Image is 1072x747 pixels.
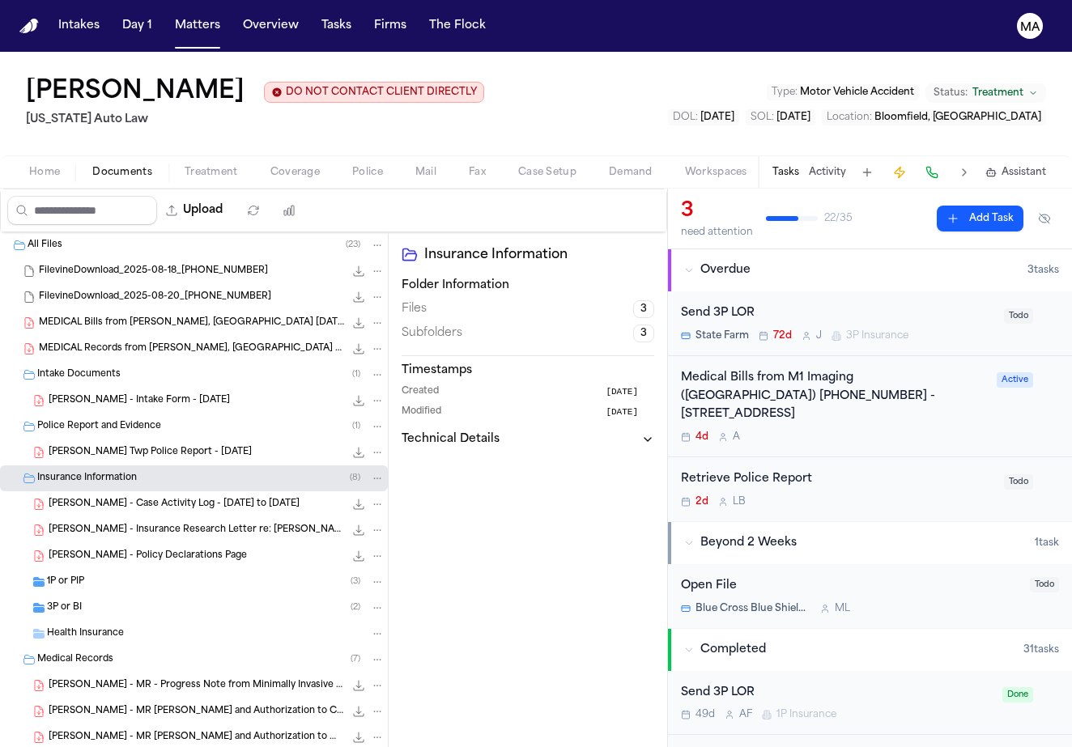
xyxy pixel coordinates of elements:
span: 22 / 35 [824,212,853,225]
span: [DATE] [776,112,810,122]
span: 3 [633,325,654,342]
div: Medical Bills from M1 Imaging ([GEOGRAPHIC_DATA]) [PHONE_NUMBER] - [STREET_ADDRESS] [681,369,987,424]
span: DO NOT CONTACT CLIENT DIRECTLY [286,86,477,99]
span: Treatment [185,166,238,179]
div: 3 [681,198,753,224]
span: 1 task [1035,537,1059,550]
button: Download A. Coleman - Case Activity Log - 5.28.25 to 8.18.25 [351,496,367,512]
div: Retrieve Police Report [681,470,994,489]
h3: Timestamps [402,363,654,379]
h2: Insurance Information [424,245,654,265]
span: L B [733,495,746,508]
h3: Folder Information [402,278,654,294]
span: DOL : [673,112,698,122]
span: [PERSON_NAME] - Insurance Research Letter re: [PERSON_NAME] [PERSON_NAME] - [DATE] [49,524,344,537]
span: 49d [696,708,715,721]
button: Assistant [985,166,1046,179]
h3: Technical Details [402,431,500,448]
span: Mail [415,166,436,179]
span: ( 3 ) [351,577,360,586]
button: Hide completed tasks (⌘⇧H) [1030,206,1059,231]
div: Open task: Retrieve Police Report [668,457,1072,521]
span: [DATE] [606,405,638,419]
text: MA [1020,22,1040,33]
button: Download FilevineDownload_2025-08-20_18-58-32-913 [351,289,367,305]
span: Medical Records [37,653,113,667]
button: Upload [157,196,232,225]
span: Police Report and Evidence [37,420,161,434]
button: Technical Details [402,431,654,448]
button: The Flock [423,11,492,40]
button: [DATE] [606,385,654,399]
span: State Farm [696,329,749,342]
div: Open task: Open File [668,564,1072,628]
span: Intake Documents [37,368,121,382]
span: J [816,329,822,342]
span: Documents [92,166,152,179]
span: A [733,431,740,444]
span: Home [29,166,60,179]
div: Open task: Send 3P LOR [668,291,1072,356]
span: Subfolders [402,325,462,342]
span: Todo [1030,577,1059,592]
span: [PERSON_NAME] - Policy Declarations Page [49,550,247,563]
span: Type : [772,87,798,97]
button: Make a Call [921,161,943,184]
button: Download A. Coleman - Insurance Research Letter re: Barbara Joann Roberts - 7.8.25 [351,522,367,538]
button: Download A. Coleman - Bloomfield Twp Police Report - 5.3.25 [351,444,367,461]
span: 4d [696,431,708,444]
span: [PERSON_NAME] - MR [PERSON_NAME] and Authorization to Minimally Invasive Pain Specialists - [DATE... [49,731,344,745]
button: Add Task [856,161,878,184]
div: Open task: Medical Bills from M1 Imaging (Waterford) (888) 614-0573 - 5210 Highland Road, Suite 1... [668,356,1072,457]
button: Edit DOL: 2025-05-03 [668,109,739,125]
button: Download A. Coleman - Policy Declarations Page [351,548,367,564]
span: 3 task s [1027,264,1059,277]
div: Open File [681,577,1020,596]
div: Send 3P LOR [681,304,994,323]
span: Treatment [972,87,1023,100]
span: Files [402,301,427,317]
button: Day 1 [116,11,159,40]
h2: [US_STATE] Auto Law [26,110,484,129]
button: Download A. Coleman - MR - Progress Note from Minimally Invasive Pain Specialists - 6.25.25 [351,677,367,694]
span: Done [1002,687,1033,702]
div: need attention [681,226,753,239]
button: Edit matter name [26,78,245,107]
span: Police [352,166,383,179]
span: Beyond 2 Weeks [700,535,797,551]
button: Matters [168,11,227,40]
a: Firms [368,11,413,40]
span: Bloomfield, [GEOGRAPHIC_DATA] [874,112,1041,122]
button: Overdue3tasks [668,249,1072,291]
span: Created [402,385,439,399]
span: Overdue [700,262,751,278]
span: ( 1 ) [352,370,360,379]
span: Case Setup [518,166,576,179]
span: FilevineDownload_2025-08-20_[PHONE_NUMBER] [39,291,271,304]
button: Beyond 2 Weeks1task [668,522,1072,564]
button: Completed31tasks [668,629,1072,671]
a: Intakes [52,11,106,40]
button: Tasks [772,166,799,179]
span: 3P Insurance [846,329,908,342]
span: ( 8 ) [350,473,360,482]
button: Change status from Treatment [925,83,1046,103]
button: Edit SOL: 2027-05-03 [746,109,815,125]
button: Tasks [315,11,358,40]
span: Blue Cross Blue Shield of [US_STATE] [696,602,810,615]
div: Open task: Send 3P LOR [668,671,1072,736]
span: ( 23 ) [346,240,360,249]
span: 31 task s [1023,643,1059,656]
span: 2d [696,495,708,508]
button: Download A. Coleman - Intake Form - 5.4.25 [351,393,367,409]
button: Overview [236,11,305,40]
span: [DATE] [606,385,638,399]
button: Download MEDICAL Bills from Todd Kleinstein, DC 08-11-25.pdf [351,315,367,331]
span: 1P Insurance [776,708,836,721]
span: Completed [700,642,766,658]
span: Todo [1004,308,1033,324]
span: [PERSON_NAME] - Intake Form - [DATE] [49,394,230,408]
button: [DATE] [606,405,654,419]
span: [PERSON_NAME] - Case Activity Log - [DATE] to [DATE] [49,498,300,511]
